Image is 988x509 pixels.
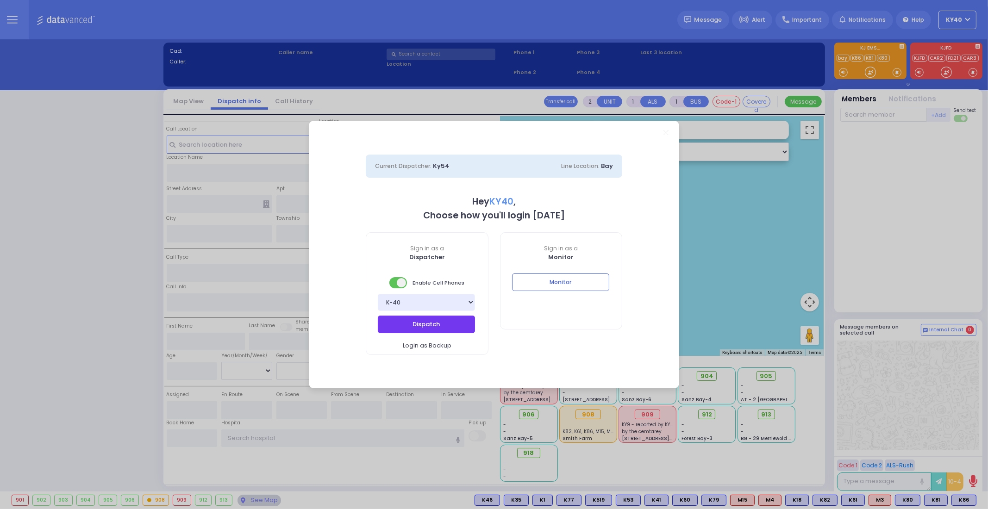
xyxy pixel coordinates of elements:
[403,341,451,350] span: Login as Backup
[409,253,445,261] b: Dispatcher
[663,130,669,135] a: Close
[423,209,565,222] b: Choose how you'll login [DATE]
[378,316,475,333] button: Dispatch
[548,253,574,261] b: Monitor
[561,162,600,170] span: Line Location:
[489,195,513,208] span: KY40
[472,195,516,208] b: Hey ,
[375,162,431,170] span: Current Dispatcher:
[433,161,450,170] span: Ky54
[512,273,609,291] button: Monitor
[389,276,464,289] span: Enable Cell Phones
[366,244,488,253] span: Sign in as a
[500,244,622,253] span: Sign in as a
[601,161,613,170] span: Bay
